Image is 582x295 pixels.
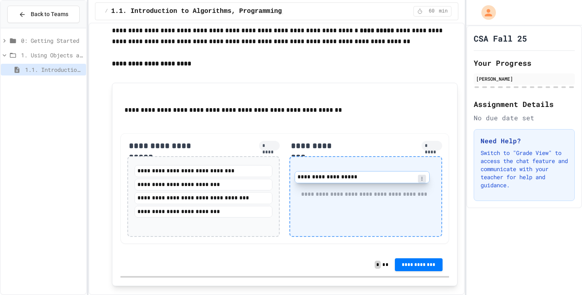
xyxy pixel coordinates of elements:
[425,8,438,15] span: 60
[111,6,340,16] span: 1.1. Introduction to Algorithms, Programming, and Compilers
[476,75,572,82] div: [PERSON_NAME]
[474,98,575,110] h2: Assignment Details
[481,149,568,189] p: Switch to "Grade View" to access the chat feature and communicate with your teacher for help and ...
[21,51,83,59] span: 1. Using Objects and Methods
[25,65,83,74] span: 1.1. Introduction to Algorithms, Programming, and Compilers
[474,33,527,44] h1: CSA Fall 25
[473,3,498,22] div: My Account
[7,6,80,23] button: Back to Teams
[439,8,448,15] span: min
[481,136,568,146] h3: Need Help?
[31,10,68,19] span: Back to Teams
[474,57,575,69] h2: Your Progress
[105,8,108,15] span: /
[21,36,83,45] span: 0: Getting Started
[474,113,575,123] div: No due date set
